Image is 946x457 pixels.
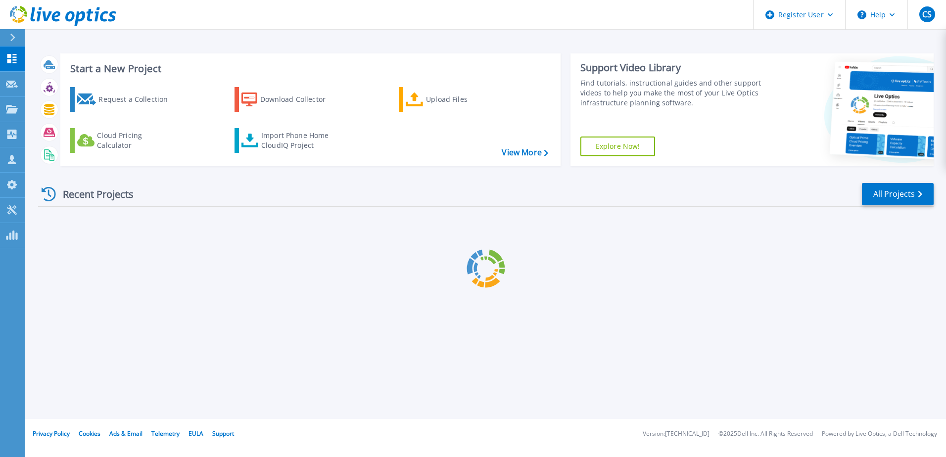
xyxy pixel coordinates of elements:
a: All Projects [862,183,934,205]
span: CS [922,10,932,18]
a: Upload Files [399,87,509,112]
h3: Start a New Project [70,63,548,74]
a: Ads & Email [109,429,142,438]
div: Request a Collection [98,90,178,109]
div: Support Video Library [580,61,765,74]
a: Download Collector [235,87,345,112]
a: EULA [189,429,203,438]
div: Import Phone Home CloudIQ Project [261,131,338,150]
a: View More [502,148,548,157]
a: Explore Now! [580,137,656,156]
div: Upload Files [426,90,505,109]
li: Version: [TECHNICAL_ID] [643,431,709,437]
li: © 2025 Dell Inc. All Rights Reserved [718,431,813,437]
div: Recent Projects [38,182,147,206]
div: Cloud Pricing Calculator [97,131,176,150]
a: Telemetry [151,429,180,438]
a: Cookies [79,429,100,438]
a: Request a Collection [70,87,181,112]
a: Privacy Policy [33,429,70,438]
a: Support [212,429,234,438]
div: Download Collector [260,90,339,109]
a: Cloud Pricing Calculator [70,128,181,153]
div: Find tutorials, instructional guides and other support videos to help you make the most of your L... [580,78,765,108]
li: Powered by Live Optics, a Dell Technology [822,431,937,437]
